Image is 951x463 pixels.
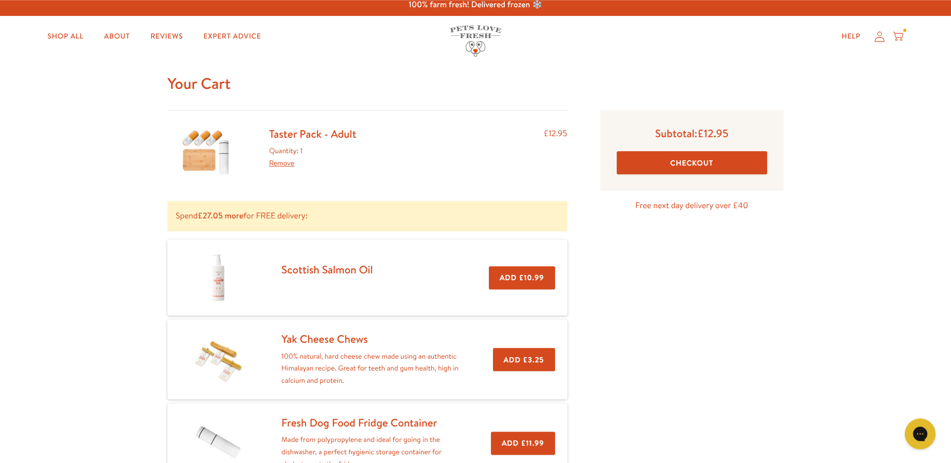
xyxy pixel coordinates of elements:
[617,126,767,140] p: Subtotal:
[900,415,941,453] iframe: Gorgias live chat messenger
[281,415,437,430] a: Fresh Dog Food Fridge Container
[269,145,356,170] div: Quantity: 1
[697,126,729,141] span: £12.95
[281,331,368,346] a: Yak Cheese Chews
[617,151,767,174] button: Checkout
[167,73,784,94] h1: Your Cart
[198,210,243,221] b: £27.05 more
[833,26,869,47] a: Help
[544,127,567,176] div: £12.95
[281,350,460,387] p: 100% natural, hard cheese chew made using an authentic Himalayan recipe. Great for teeth and gum ...
[269,126,356,141] a: Taster Pack - Adult
[193,334,244,385] img: Yak Cheese Chews
[193,252,244,303] img: Scottish Salmon Oil
[491,432,555,455] button: Add £11.99
[281,262,373,277] a: Scottish Salmon Oil
[167,201,567,231] p: Spend for FREE delivery:
[142,26,191,47] a: Reviews
[40,26,92,47] a: Shop All
[269,158,294,168] a: Remove
[195,26,269,47] a: Expert Advice
[180,127,232,176] img: Taster Pack - Adult
[96,26,138,47] a: About
[450,25,501,57] img: Pets Love Fresh
[489,266,555,289] button: Add £10.99
[600,199,784,213] p: Free next day delivery over £40
[493,348,555,371] button: Add £3.25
